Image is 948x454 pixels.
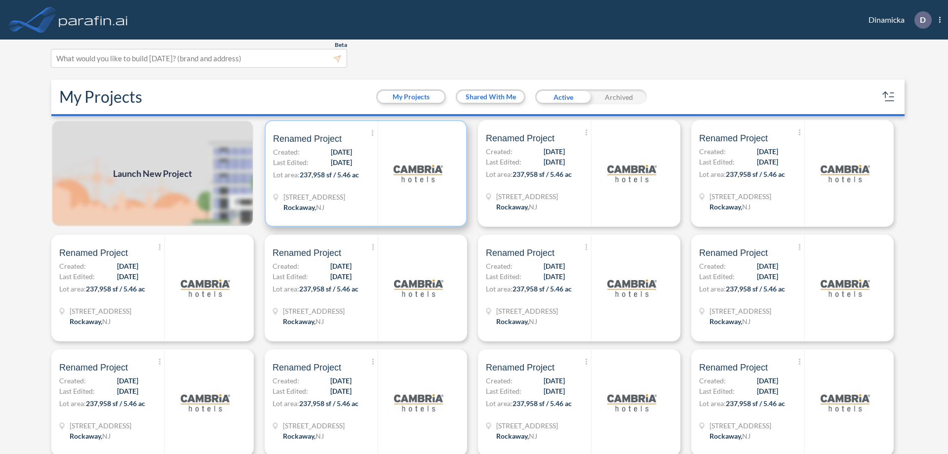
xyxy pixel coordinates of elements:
[486,132,554,144] span: Renamed Project
[699,386,735,396] span: Last Edited:
[181,263,230,313] img: logo
[117,375,138,386] span: [DATE]
[283,192,345,202] span: 321 Mt Hope Ave
[59,247,128,259] span: Renamed Project
[283,420,345,431] span: 321 Mt Hope Ave
[283,306,345,316] span: 321 Mt Hope Ave
[59,271,95,282] span: Last Edited:
[699,157,735,167] span: Last Edited:
[283,316,324,327] div: Rockaway, NJ
[710,431,750,441] div: Rockaway, NJ
[699,362,768,373] span: Renamed Project
[316,432,324,440] span: NJ
[273,375,299,386] span: Created:
[486,247,554,259] span: Renamed Project
[544,146,565,157] span: [DATE]
[607,378,657,427] img: logo
[529,432,537,440] span: NJ
[486,386,521,396] span: Last Edited:
[102,432,111,440] span: NJ
[273,362,341,373] span: Renamed Project
[316,317,324,326] span: NJ
[273,399,299,408] span: Lot area:
[330,271,352,282] span: [DATE]
[299,399,358,408] span: 237,958 sf / 5.46 ac
[330,261,352,271] span: [DATE]
[300,170,359,179] span: 237,958 sf / 5.46 ac
[757,271,778,282] span: [DATE]
[529,203,537,211] span: NJ
[821,378,870,427] img: logo
[316,203,324,211] span: NJ
[757,386,778,396] span: [DATE]
[70,306,131,316] span: 321 Mt Hope Ave
[486,271,521,282] span: Last Edited:
[273,157,309,167] span: Last Edited:
[742,432,750,440] span: NJ
[821,149,870,198] img: logo
[86,399,145,408] span: 237,958 sf / 5.46 ac
[699,146,726,157] span: Created:
[51,120,254,227] a: Launch New Project
[117,386,138,396] span: [DATE]
[70,431,111,441] div: Rockaway, NJ
[591,89,647,104] div: Archived
[70,432,102,440] span: Rockaway ,
[699,271,735,282] span: Last Edited:
[331,157,352,167] span: [DATE]
[821,263,870,313] img: logo
[529,317,537,326] span: NJ
[457,91,524,103] button: Shared With Me
[59,261,86,271] span: Created:
[273,147,300,157] span: Created:
[283,317,316,326] span: Rockaway ,
[699,399,726,408] span: Lot area:
[378,91,444,103] button: My Projects
[710,203,742,211] span: Rockaway ,
[283,203,316,211] span: Rockaway ,
[394,263,443,313] img: logo
[86,285,145,293] span: 237,958 sf / 5.46 ac
[496,432,529,440] span: Rockaway ,
[544,386,565,396] span: [DATE]
[486,375,513,386] span: Created:
[299,285,358,293] span: 237,958 sf / 5.46 ac
[496,316,537,327] div: Rockaway, NJ
[854,11,941,29] div: Dinamicka
[117,271,138,282] span: [DATE]
[699,261,726,271] span: Created:
[273,261,299,271] span: Created:
[699,170,726,178] span: Lot area:
[486,146,513,157] span: Created:
[496,431,537,441] div: Rockaway, NJ
[710,191,771,202] span: 321 Mt Hope Ave
[486,285,513,293] span: Lot area:
[496,420,558,431] span: 321 Mt Hope Ave
[335,41,347,49] span: Beta
[699,247,768,259] span: Renamed Project
[394,378,443,427] img: logo
[283,432,316,440] span: Rockaway ,
[59,375,86,386] span: Created:
[283,431,324,441] div: Rockaway, NJ
[117,261,138,271] span: [DATE]
[496,202,537,212] div: Rockaway, NJ
[70,316,111,327] div: Rockaway, NJ
[726,285,785,293] span: 237,958 sf / 5.46 ac
[273,170,300,179] span: Lot area:
[742,203,750,211] span: NJ
[710,317,742,326] span: Rockaway ,
[181,378,230,427] img: logo
[757,157,778,167] span: [DATE]
[70,317,102,326] span: Rockaway ,
[273,386,308,396] span: Last Edited:
[742,317,750,326] span: NJ
[699,375,726,386] span: Created:
[102,317,111,326] span: NJ
[699,285,726,293] span: Lot area:
[920,15,926,24] p: D
[330,375,352,386] span: [DATE]
[535,89,591,104] div: Active
[486,157,521,167] span: Last Edited:
[726,170,785,178] span: 237,958 sf / 5.46 ac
